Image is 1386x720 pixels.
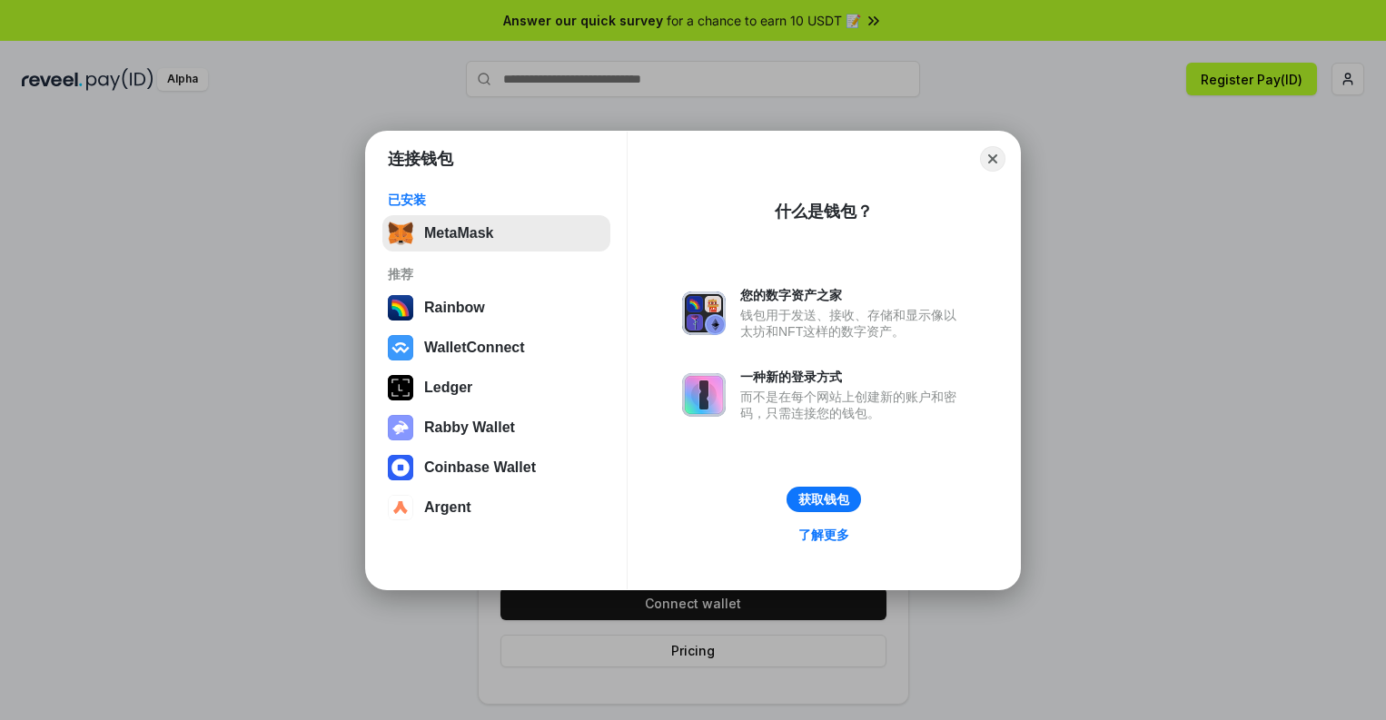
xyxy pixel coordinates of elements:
div: 获取钱包 [798,491,849,508]
div: MetaMask [424,225,493,242]
div: 而不是在每个网站上创建新的账户和密码，只需连接您的钱包。 [740,389,965,421]
img: svg+xml,%3Csvg%20width%3D%2228%22%20height%3D%2228%22%20viewBox%3D%220%200%2028%2028%22%20fill%3D... [388,335,413,360]
button: Rainbow [382,290,610,326]
button: Coinbase Wallet [382,449,610,486]
div: 钱包用于发送、接收、存储和显示像以太坊和NFT这样的数字资产。 [740,307,965,340]
div: 了解更多 [798,527,849,543]
div: 什么是钱包？ [775,201,873,222]
img: svg+xml,%3Csvg%20width%3D%2228%22%20height%3D%2228%22%20viewBox%3D%220%200%2028%2028%22%20fill%3D... [388,495,413,520]
button: Ledger [382,370,610,406]
div: 一种新的登录方式 [740,369,965,385]
button: Rabby Wallet [382,409,610,446]
img: svg+xml,%3Csvg%20xmlns%3D%22http%3A%2F%2Fwww.w3.org%2F2000%2Fsvg%22%20fill%3D%22none%22%20viewBox... [682,373,726,417]
img: svg+xml,%3Csvg%20fill%3D%22none%22%20height%3D%2233%22%20viewBox%3D%220%200%2035%2033%22%20width%... [388,221,413,246]
img: svg+xml,%3Csvg%20xmlns%3D%22http%3A%2F%2Fwww.w3.org%2F2000%2Fsvg%22%20width%3D%2228%22%20height%3... [388,375,413,400]
div: Rabby Wallet [424,419,515,436]
img: svg+xml,%3Csvg%20xmlns%3D%22http%3A%2F%2Fwww.w3.org%2F2000%2Fsvg%22%20fill%3D%22none%22%20viewBox... [682,291,726,335]
img: svg+xml,%3Csvg%20width%3D%2228%22%20height%3D%2228%22%20viewBox%3D%220%200%2028%2028%22%20fill%3D... [388,455,413,480]
div: Rainbow [424,300,485,316]
button: MetaMask [382,215,610,252]
div: Coinbase Wallet [424,459,536,476]
button: Close [980,146,1005,172]
img: svg+xml,%3Csvg%20xmlns%3D%22http%3A%2F%2Fwww.w3.org%2F2000%2Fsvg%22%20fill%3D%22none%22%20viewBox... [388,415,413,440]
div: Argent [424,499,471,516]
div: Ledger [424,380,472,396]
div: 已安装 [388,192,605,208]
div: 您的数字资产之家 [740,287,965,303]
h1: 连接钱包 [388,148,453,170]
a: 了解更多 [787,523,860,547]
div: WalletConnect [424,340,525,356]
img: svg+xml,%3Csvg%20width%3D%22120%22%20height%3D%22120%22%20viewBox%3D%220%200%20120%20120%22%20fil... [388,295,413,321]
button: WalletConnect [382,330,610,366]
button: Argent [382,489,610,526]
button: 获取钱包 [787,487,861,512]
div: 推荐 [388,266,605,282]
